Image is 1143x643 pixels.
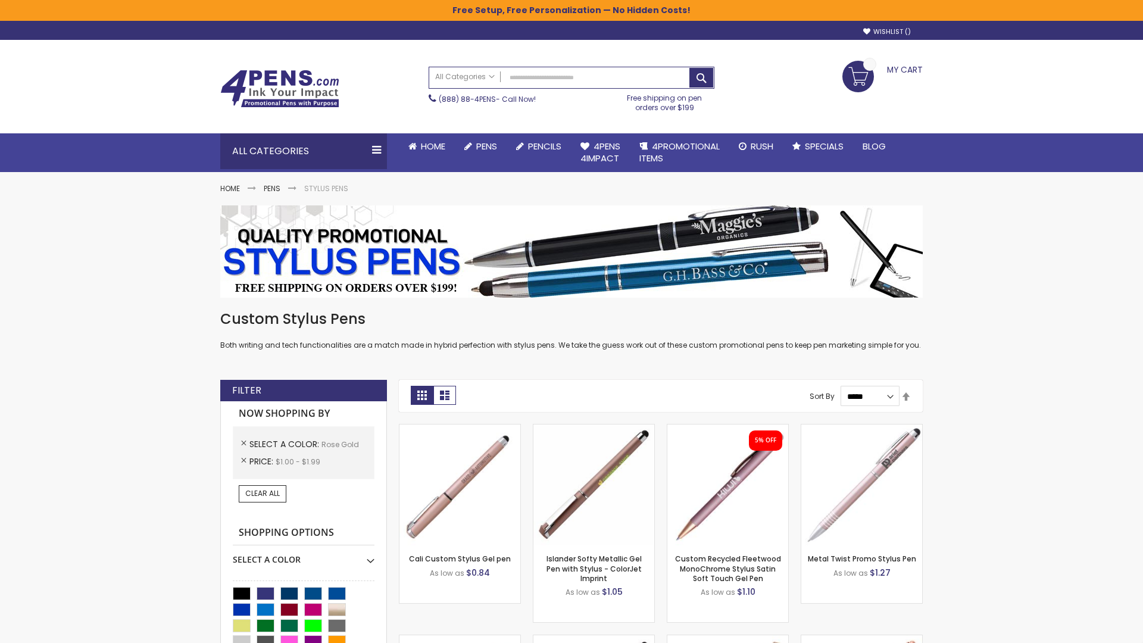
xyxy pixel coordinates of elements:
[233,520,374,546] strong: Shopping Options
[249,438,321,450] span: Select A Color
[264,183,280,193] a: Pens
[304,183,348,193] strong: Stylus Pens
[729,133,783,160] a: Rush
[783,133,853,160] a: Specials
[533,424,654,545] img: Islander Softy Metallic Gel Pen with Stylus - ColorJet Imprint-Rose Gold
[233,401,374,426] strong: Now Shopping by
[615,89,715,113] div: Free shipping on pen orders over $199
[571,133,630,172] a: 4Pens4impact
[701,587,735,597] span: As low as
[421,140,445,152] span: Home
[239,485,286,502] a: Clear All
[455,133,507,160] a: Pens
[751,140,773,152] span: Rush
[399,424,520,545] img: Cali Custom Stylus Gel pen-Rose Gold
[528,140,561,152] span: Pencils
[476,140,497,152] span: Pens
[507,133,571,160] a: Pencils
[833,568,868,578] span: As low as
[667,424,788,545] img: Custom Recycled Fleetwood MonoChrome Stylus Satin Soft Touch Gel Pen-Rose Gold
[737,586,755,598] span: $1.10
[220,70,339,108] img: 4Pens Custom Pens and Promotional Products
[220,310,923,329] h1: Custom Stylus Pens
[755,436,776,445] div: 5% OFF
[810,391,835,401] label: Sort By
[667,424,788,434] a: Custom Recycled Fleetwood MonoChrome Stylus Satin Soft Touch Gel Pen-Rose Gold
[399,424,520,434] a: Cali Custom Stylus Gel pen-Rose Gold
[439,94,496,104] a: (888) 88-4PENS
[220,205,923,298] img: Stylus Pens
[546,554,642,583] a: Islander Softy Metallic Gel Pen with Stylus - ColorJet Imprint
[276,457,320,467] span: $1.00 - $1.99
[232,384,261,397] strong: Filter
[533,424,654,434] a: Islander Softy Metallic Gel Pen with Stylus - ColorJet Imprint-Rose Gold
[435,72,495,82] span: All Categories
[675,554,781,583] a: Custom Recycled Fleetwood MonoChrome Stylus Satin Soft Touch Gel Pen
[249,455,276,467] span: Price
[630,133,729,172] a: 4PROMOTIONALITEMS
[245,488,280,498] span: Clear All
[870,567,891,579] span: $1.27
[639,140,720,164] span: 4PROMOTIONAL ITEMS
[220,310,923,351] div: Both writing and tech functionalities are a match made in hybrid perfection with stylus pens. We ...
[801,424,922,434] a: Metal Twist Promo Stylus Pen-Rose gold
[411,386,433,405] strong: Grid
[801,424,922,545] img: Metal Twist Promo Stylus Pen-Rose gold
[220,133,387,169] div: All Categories
[430,568,464,578] span: As low as
[321,439,359,450] span: Rose Gold
[808,554,916,564] a: Metal Twist Promo Stylus Pen
[580,140,620,164] span: 4Pens 4impact
[602,586,623,598] span: $1.05
[429,67,501,87] a: All Categories
[233,545,374,566] div: Select A Color
[863,140,886,152] span: Blog
[220,183,240,193] a: Home
[863,27,911,36] a: Wishlist
[853,133,895,160] a: Blog
[409,554,511,564] a: Cali Custom Stylus Gel pen
[399,133,455,160] a: Home
[566,587,600,597] span: As low as
[466,567,490,579] span: $0.84
[439,94,536,104] span: - Call Now!
[805,140,844,152] span: Specials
